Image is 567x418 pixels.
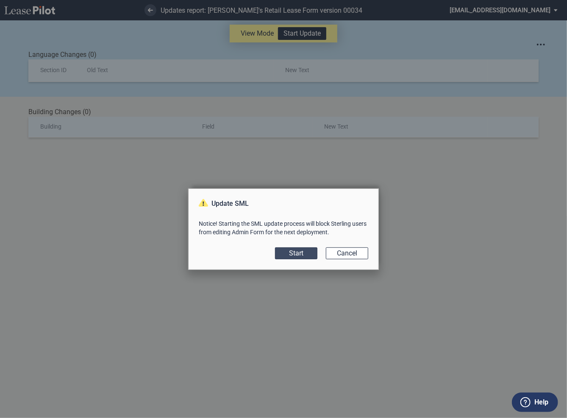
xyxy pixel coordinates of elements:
md-dialog: Update SMLNotice! Starting ... [188,188,379,270]
button: Cancel [326,247,368,259]
p: Notice! Starting the SML update process will block Sterling users from editing Admin Form for the... [199,219,368,236]
label: Help [534,397,548,408]
p: Update SML [199,199,368,208]
button: Start [275,247,317,259]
